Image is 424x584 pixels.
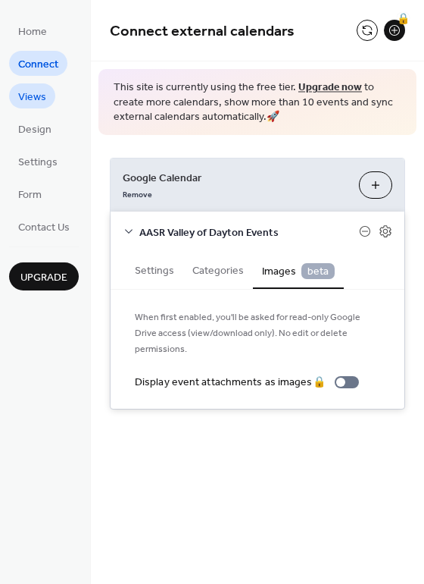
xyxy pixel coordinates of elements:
span: Upgrade [20,270,67,286]
span: Views [18,89,46,105]
span: AASR Valley of Dayton Events [139,224,359,240]
span: Home [18,24,47,40]
span: Connect external calendars [110,17,295,46]
a: Settings [9,149,67,174]
a: Form [9,181,51,206]
span: Remove [123,189,152,199]
span: Contact Us [18,220,70,236]
a: Connect [9,51,67,76]
button: Images beta [253,252,344,289]
a: Contact Us [9,214,79,239]
span: Google Calendar [123,170,347,186]
button: Upgrade [9,262,79,290]
a: Upgrade now [298,77,362,98]
span: Images [262,263,335,280]
span: When first enabled, you'll be asked for read-only Google Drive access (view/download only). No ed... [135,309,380,356]
button: Settings [126,252,183,287]
span: Connect [18,57,58,73]
span: beta [301,263,335,279]
span: Form [18,187,42,203]
span: Settings [18,155,58,171]
a: Home [9,18,56,43]
a: Design [9,116,61,141]
a: Views [9,83,55,108]
button: Categories [183,252,253,287]
span: Design [18,122,51,138]
span: This site is currently using the free tier. to create more calendars, show more than 10 events an... [114,80,401,125]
